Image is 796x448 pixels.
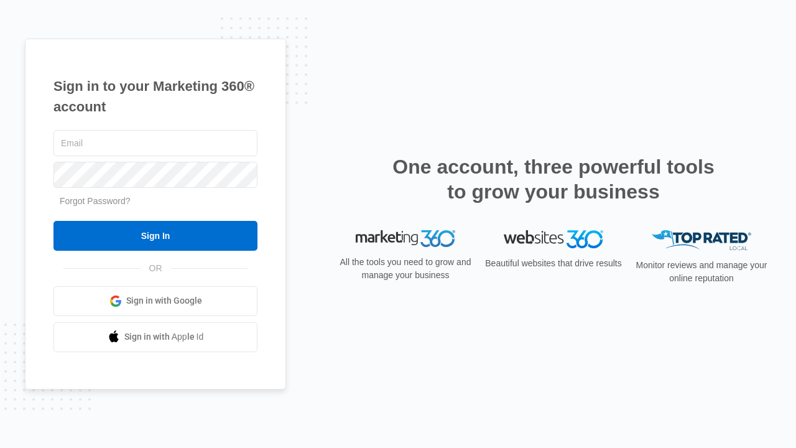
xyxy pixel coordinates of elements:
[53,286,257,316] a: Sign in with Google
[53,76,257,117] h1: Sign in to your Marketing 360® account
[632,259,771,285] p: Monitor reviews and manage your online reputation
[504,230,603,248] img: Websites 360
[126,294,202,307] span: Sign in with Google
[60,196,131,206] a: Forgot Password?
[124,330,204,343] span: Sign in with Apple Id
[389,154,718,204] h2: One account, three powerful tools to grow your business
[336,256,475,282] p: All the tools you need to grow and manage your business
[141,262,171,275] span: OR
[652,230,751,251] img: Top Rated Local
[484,257,623,270] p: Beautiful websites that drive results
[356,230,455,248] img: Marketing 360
[53,322,257,352] a: Sign in with Apple Id
[53,130,257,156] input: Email
[53,221,257,251] input: Sign In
